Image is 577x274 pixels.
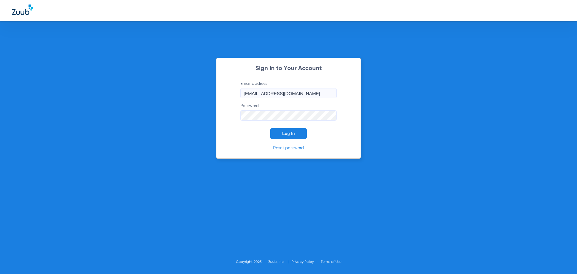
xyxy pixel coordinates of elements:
[273,146,304,150] a: Reset password
[268,259,292,265] li: Zuub, Inc.
[270,128,307,139] button: Log In
[231,66,346,72] h2: Sign In to Your Account
[240,103,337,121] label: Password
[240,110,337,121] input: Password
[292,260,314,264] a: Privacy Policy
[12,5,33,15] img: Zuub Logo
[240,81,337,98] label: Email address
[240,88,337,98] input: Email address
[236,259,268,265] li: Copyright 2025
[282,131,295,136] span: Log In
[321,260,341,264] a: Terms of Use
